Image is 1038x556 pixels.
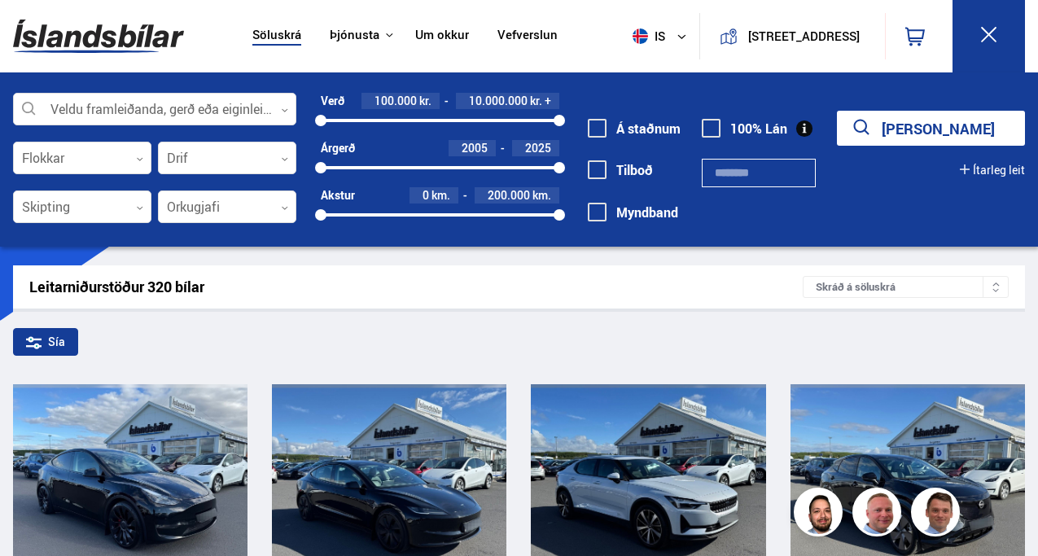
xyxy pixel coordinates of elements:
span: 200.000 [488,187,530,203]
span: 10.000.000 [469,93,528,108]
a: [STREET_ADDRESS] [709,13,875,59]
div: Akstur [321,189,355,202]
button: is [626,12,699,60]
span: 2005 [462,140,488,155]
img: nhp88E3Fdnt1Opn2.png [796,490,845,539]
span: 100.000 [374,93,417,108]
div: Sía [13,328,78,356]
button: [STREET_ADDRESS] [744,29,864,43]
img: svg+xml;base64,PHN2ZyB4bWxucz0iaHR0cDovL3d3dy53My5vcmcvMjAwMC9zdmciIHdpZHRoPSI1MTIiIGhlaWdodD0iNT... [633,28,648,44]
span: km. [532,189,551,202]
label: Myndband [588,205,678,220]
img: siFngHWaQ9KaOqBr.png [855,490,904,539]
a: Vefverslun [497,28,558,45]
div: Verð [321,94,344,107]
span: 0 [423,187,429,203]
span: is [626,28,667,44]
span: kr. [530,94,542,107]
label: Tilboð [588,163,653,177]
img: G0Ugv5HjCgRt.svg [13,10,184,63]
div: Leitarniðurstöður 320 bílar [29,278,803,296]
button: Ítarleg leit [960,164,1025,177]
label: Á staðnum [588,121,681,136]
a: Um okkur [415,28,469,45]
span: 2025 [525,140,551,155]
span: + [545,94,551,107]
div: Skráð á söluskrá [803,276,1009,298]
img: FbJEzSuNWCJXmdc-.webp [913,490,962,539]
button: Þjónusta [330,28,379,43]
a: Söluskrá [252,28,301,45]
button: [PERSON_NAME] [837,111,1025,146]
span: km. [431,189,450,202]
span: kr. [419,94,431,107]
div: Árgerð [321,142,355,155]
label: 100% Lán [702,121,787,136]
